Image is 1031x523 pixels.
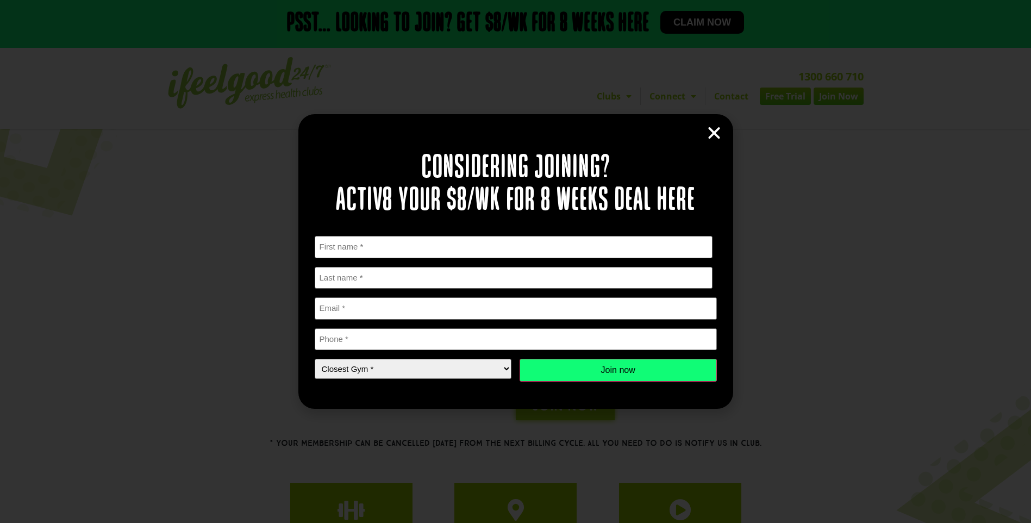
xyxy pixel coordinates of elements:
[315,328,717,351] input: Phone *
[520,359,717,382] input: Join now
[315,236,713,258] input: First name *
[706,125,722,141] a: Close
[315,297,717,320] input: Email *
[315,152,717,217] h2: Considering joining? Activ8 your $8/wk for 8 weeks deal here
[315,267,713,289] input: Last name *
